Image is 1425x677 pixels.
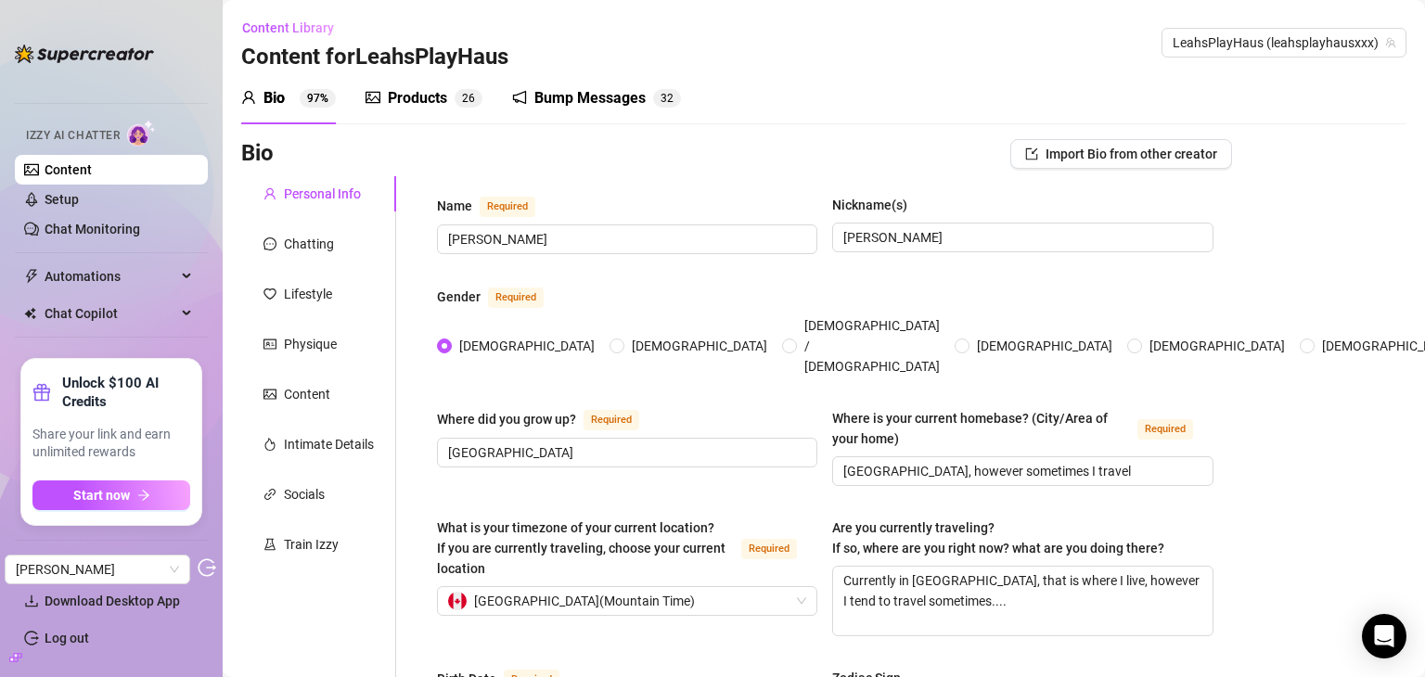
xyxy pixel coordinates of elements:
[437,196,472,216] div: Name
[263,538,276,551] span: experiment
[284,334,337,354] div: Physique
[284,284,332,304] div: Lifestyle
[284,234,334,254] div: Chatting
[832,195,907,215] div: Nickname(s)
[16,556,179,583] span: Leah
[437,287,481,307] div: Gender
[241,13,349,43] button: Content Library
[284,534,339,555] div: Train Izzy
[366,90,380,105] span: picture
[9,651,22,664] span: build
[661,92,667,105] span: 3
[62,374,190,411] strong: Unlock $100 AI Credits
[969,336,1120,356] span: [DEMOGRAPHIC_DATA]
[32,383,51,402] span: gift
[32,480,190,510] button: Start nowarrow-right
[263,338,276,351] span: idcard
[832,408,1129,449] div: Where is your current homebase? (City/Area of your home)
[388,87,447,109] div: Products
[1137,419,1193,440] span: Required
[1173,29,1395,57] span: LeahsPlayHaus (leahsplayhausxxx)
[26,127,120,145] span: Izzy AI Chatter
[832,195,920,215] label: Nickname(s)
[843,227,1198,248] input: Nickname(s)
[832,408,1213,449] label: Where is your current homebase? (City/Area of your home)
[284,384,330,404] div: Content
[263,237,276,250] span: message
[843,461,1198,481] input: Where is your current homebase? (City/Area of your home)
[741,539,797,559] span: Required
[653,89,681,108] sup: 32
[45,594,180,608] span: Download Desktop App
[127,120,156,147] img: AI Chatter
[437,409,576,429] div: Where did you grow up?
[833,567,1212,635] textarea: Currently in [GEOGRAPHIC_DATA], that is where I live, however I tend to travel sometimes....
[469,92,475,105] span: 6
[263,187,276,200] span: user
[534,87,646,109] div: Bump Messages
[73,488,130,503] span: Start now
[480,197,535,217] span: Required
[45,262,176,291] span: Automations
[24,594,39,608] span: download
[437,195,556,217] label: Name
[45,192,79,207] a: Setup
[45,631,89,645] a: Log out
[462,92,469,105] span: 2
[242,20,334,35] span: Content Library
[24,269,39,284] span: thunderbolt
[1025,147,1038,160] span: import
[198,558,216,577] span: logout
[1010,139,1232,169] button: Import Bio from other creator
[488,287,544,308] span: Required
[455,89,482,108] sup: 26
[624,336,775,356] span: [DEMOGRAPHIC_DATA]
[448,229,802,249] input: Name
[45,162,92,177] a: Content
[512,90,527,105] span: notification
[448,442,802,463] input: Where did you grow up?
[284,484,325,505] div: Socials
[284,184,361,204] div: Personal Info
[1362,614,1406,658] div: Open Intercom Messenger
[263,438,276,451] span: fire
[263,488,276,501] span: link
[1046,147,1217,161] span: Import Bio from other creator
[45,222,140,236] a: Chat Monitoring
[797,315,947,377] span: [DEMOGRAPHIC_DATA] / [DEMOGRAPHIC_DATA]
[241,43,508,72] h3: Content for LeahsPlayHaus
[15,45,154,63] img: logo-BBDzfeDw.svg
[24,307,36,320] img: Chat Copilot
[832,520,1164,556] span: Are you currently traveling? If so, where are you right now? what are you doing there?
[263,287,276,300] span: heart
[241,139,274,169] h3: Bio
[437,286,564,308] label: Gender
[1385,37,1396,48] span: team
[474,587,695,615] span: [GEOGRAPHIC_DATA] ( Mountain Time )
[1142,336,1292,356] span: [DEMOGRAPHIC_DATA]
[667,92,674,105] span: 2
[45,299,176,328] span: Chat Copilot
[584,410,639,430] span: Required
[452,336,602,356] span: [DEMOGRAPHIC_DATA]
[300,89,336,108] sup: 97%
[263,388,276,401] span: picture
[437,520,725,576] span: What is your timezone of your current location? If you are currently traveling, choose your curre...
[437,408,660,430] label: Where did you grow up?
[263,87,285,109] div: Bio
[448,592,467,610] img: ca
[241,90,256,105] span: user
[137,489,150,502] span: arrow-right
[284,434,374,454] div: Intimate Details
[32,426,190,462] span: Share your link and earn unlimited rewards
